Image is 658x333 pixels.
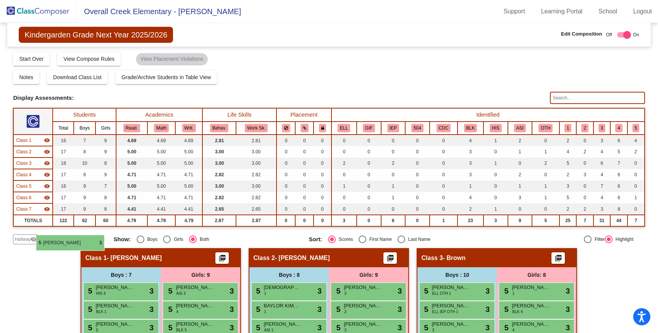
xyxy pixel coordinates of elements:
td: 31 [593,215,610,226]
td: 3.00 [202,180,236,192]
td: 2 [627,146,645,158]
mat-icon: visibility [44,206,50,212]
td: 4.71 [147,192,176,203]
td: 1 [627,192,645,203]
td: 122 [53,215,74,226]
td: 0 [314,192,331,203]
td: 4 [593,192,610,203]
td: 0 [331,135,357,146]
td: 0 [295,215,314,226]
td: 0 [405,169,430,180]
td: 6 [610,169,627,180]
mat-icon: visibility [44,137,50,143]
mat-icon: visibility [44,195,50,201]
td: 2.82 [236,192,276,203]
td: 5.00 [147,158,176,169]
td: 5 [610,146,627,158]
td: 5.00 [116,158,147,169]
td: 4 [559,146,576,158]
td: 7 [576,215,593,226]
td: 2 [508,169,532,180]
td: 0 [357,215,381,226]
td: 2 [559,169,576,180]
a: Logout [627,5,658,18]
button: 2 [581,124,588,132]
a: Support [498,5,531,18]
td: 3 [559,180,576,192]
td: 18 [53,158,74,169]
span: Class 5 [16,183,31,190]
td: 0 [276,135,295,146]
td: 2 [576,146,593,158]
td: 0 [357,169,381,180]
td: 9 [74,180,95,192]
span: Class 6 [16,194,31,201]
th: 1 [559,122,576,135]
span: View Compose Rules [63,56,115,62]
input: Search... [550,92,645,104]
th: Life Skills [202,108,276,122]
td: 3.00 [236,146,276,158]
td: 9 [95,169,116,180]
td: 25 [559,215,576,226]
td: 0 [295,146,314,158]
th: Students [53,108,116,122]
th: Individualized Education Plan [381,122,405,135]
td: 2.82 [236,169,276,180]
td: 17 [53,169,74,180]
button: Work Sk. [245,124,268,132]
td: 0 [314,169,331,180]
th: Total [53,122,74,135]
td: 3 [508,192,532,203]
td: 0 [295,192,314,203]
button: Math [154,124,168,132]
button: Print Students Details [551,252,565,264]
th: Keep with teacher [314,122,331,135]
th: Placement [276,108,331,122]
td: 2 [508,135,532,146]
td: 2.81 [236,135,276,146]
td: 0 [508,203,532,215]
span: Start Over [19,56,44,62]
td: 0 [405,146,430,158]
td: 4.71 [147,169,176,180]
span: Display Assessments: [13,94,74,101]
td: 2 [331,158,357,169]
span: On [633,31,639,38]
td: 4.41 [175,203,202,215]
td: 0 [405,215,430,226]
button: Notes [13,70,39,84]
td: 2.87 [236,215,276,226]
td: 0 [627,169,645,180]
td: 0 [314,158,331,169]
td: 8 [74,146,95,158]
td: 4 [458,192,483,203]
td: 3 [483,215,508,226]
span: Class 3 [16,160,31,167]
td: 6 [381,215,405,226]
button: Grade/Archive Students in Table View [115,70,217,84]
span: Class 4 [16,171,31,178]
td: 0 [576,158,593,169]
td: 1 [483,203,508,215]
td: 0 [405,158,430,169]
td: 8 [74,169,95,180]
td: 8 [95,203,116,215]
button: Behav. [210,124,228,132]
td: 2.87 [202,215,236,226]
td: 2 [532,158,559,169]
td: 4 [593,146,610,158]
td: 0 [331,146,357,158]
button: ELL [338,124,350,132]
td: 0 [276,192,295,203]
td: 1 [381,180,405,192]
td: 0 [532,135,559,146]
td: 0 [532,203,559,215]
th: Academics [116,108,202,122]
td: 5.00 [116,146,147,158]
td: 2.82 [202,169,236,180]
button: Print Students Details [383,252,397,264]
td: 0 [314,215,331,226]
td: 0 [627,203,645,215]
td: 0 [276,158,295,169]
